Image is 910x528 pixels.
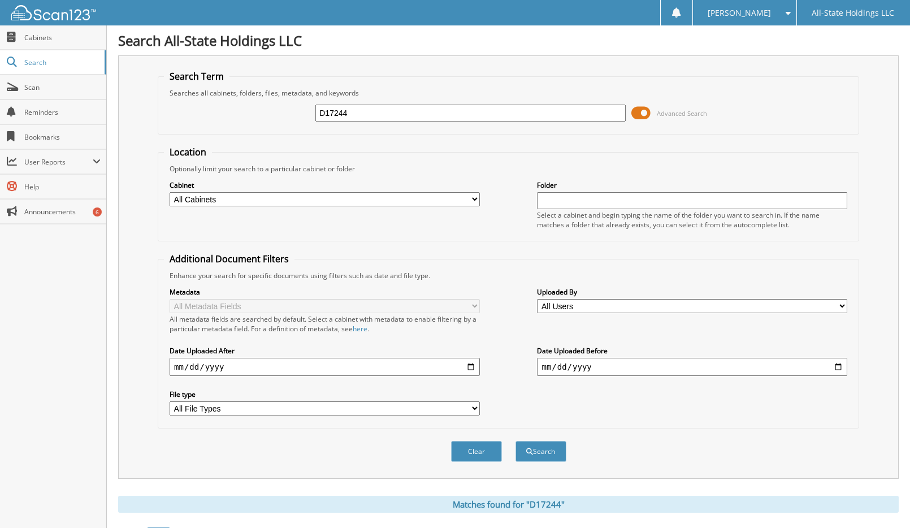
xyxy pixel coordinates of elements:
[93,207,102,217] div: 6
[164,70,229,83] legend: Search Term
[24,33,101,42] span: Cabinets
[24,207,101,217] span: Announcements
[170,358,480,376] input: start
[24,107,101,117] span: Reminders
[812,10,894,16] span: All-State Holdings LLC
[24,157,93,167] span: User Reports
[170,287,480,297] label: Metadata
[118,31,899,50] h1: Search All-State Holdings LLC
[170,314,480,334] div: All metadata fields are searched by default. Select a cabinet with metadata to enable filtering b...
[170,180,480,190] label: Cabinet
[708,10,771,16] span: [PERSON_NAME]
[657,109,707,118] span: Advanced Search
[537,210,847,230] div: Select a cabinet and begin typing the name of the folder you want to search in. If the name match...
[118,496,899,513] div: Matches found for "D17244"
[24,132,101,142] span: Bookmarks
[164,271,853,280] div: Enhance your search for specific documents using filters such as date and file type.
[537,287,847,297] label: Uploaded By
[537,180,847,190] label: Folder
[24,182,101,192] span: Help
[170,346,480,356] label: Date Uploaded After
[24,83,101,92] span: Scan
[170,389,480,399] label: File type
[164,146,212,158] legend: Location
[353,324,367,334] a: here
[24,58,99,67] span: Search
[451,441,502,462] button: Clear
[164,253,294,265] legend: Additional Document Filters
[537,358,847,376] input: end
[11,5,96,20] img: scan123-logo-white.svg
[164,88,853,98] div: Searches all cabinets, folders, files, metadata, and keywords
[515,441,566,462] button: Search
[537,346,847,356] label: Date Uploaded Before
[164,164,853,174] div: Optionally limit your search to a particular cabinet or folder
